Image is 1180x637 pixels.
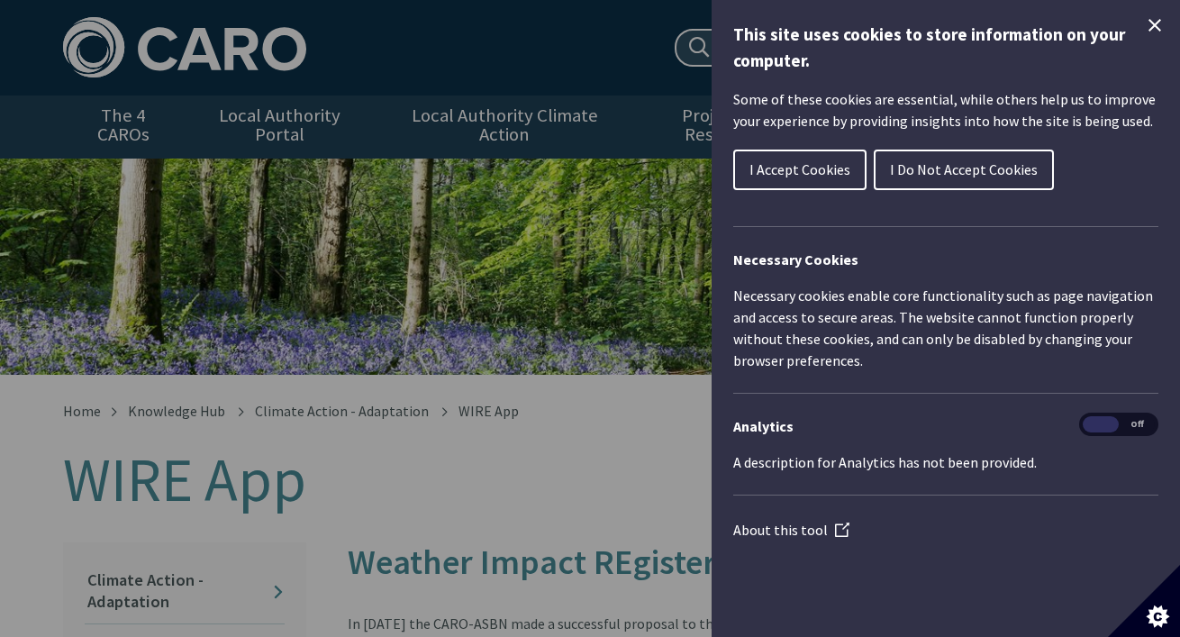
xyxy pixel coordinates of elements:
span: On [1083,416,1119,433]
p: Necessary cookies enable core functionality such as page navigation and access to secure areas. T... [733,285,1158,371]
button: I Do Not Accept Cookies [874,150,1054,190]
h3: Analytics [733,415,1158,437]
span: Off [1119,416,1155,433]
span: I Accept Cookies [749,160,850,178]
button: I Accept Cookies [733,150,867,190]
button: Set cookie preferences [1108,565,1180,637]
a: About this tool [733,521,849,539]
h1: This site uses cookies to store information on your computer. [733,22,1158,74]
p: Some of these cookies are essential, while others help us to improve your experience by providing... [733,88,1158,132]
button: Close Cookie Control [1144,14,1166,36]
span: I Do Not Accept Cookies [890,160,1038,178]
h2: Necessary Cookies [733,249,1158,270]
p: A description for Analytics has not been provided. [733,451,1158,473]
